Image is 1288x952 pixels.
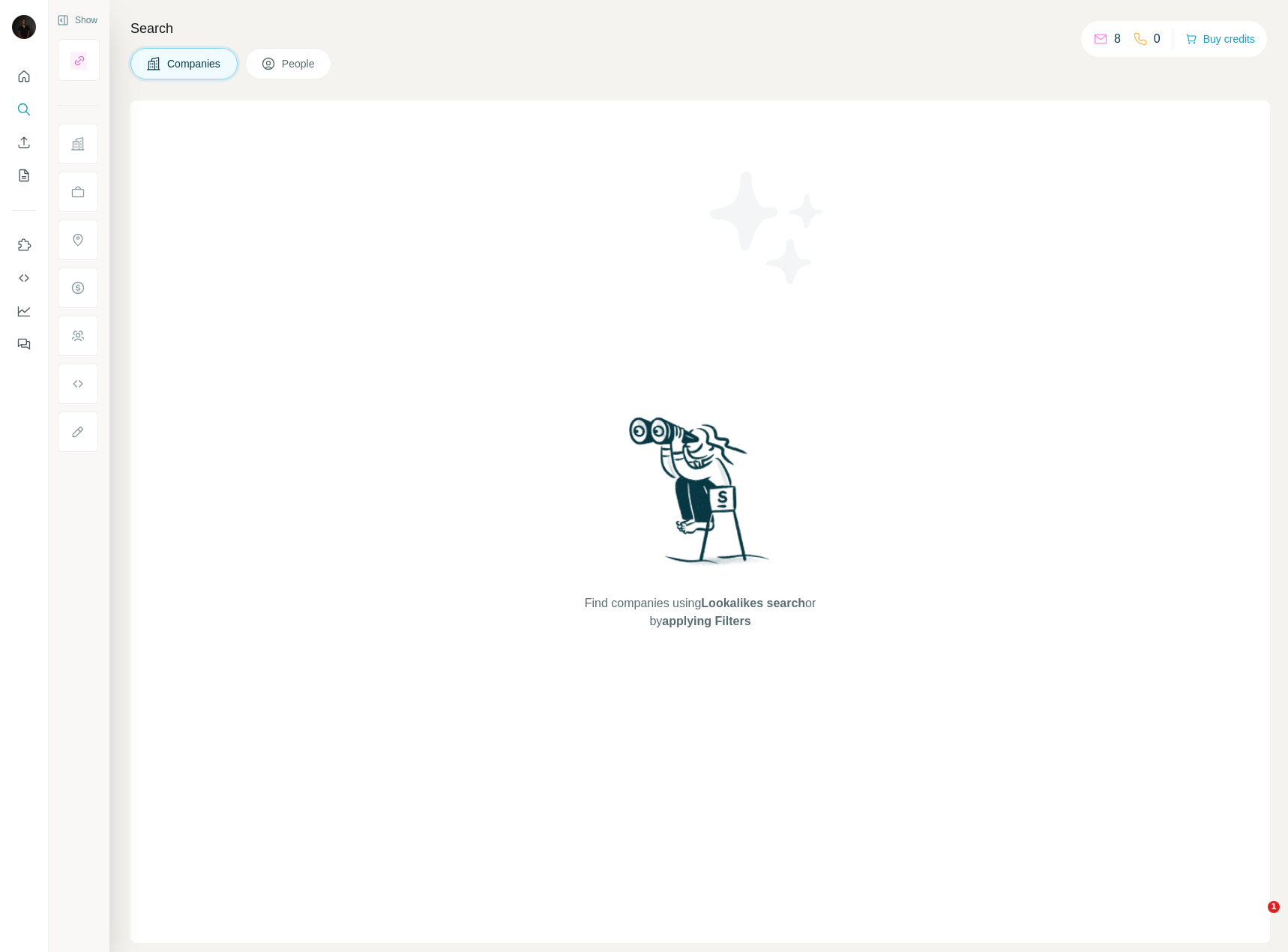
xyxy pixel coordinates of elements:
img: Surfe Illustration - Stars [700,160,835,295]
span: applying Filters [662,615,750,627]
button: Search [12,96,36,123]
button: Quick start [12,63,36,90]
span: Companies [167,56,222,71]
h4: Search [130,18,1270,39]
button: Enrich CSV [12,129,36,156]
iframe: Intercom live chat [1237,901,1273,937]
span: Lookalikes search [701,597,805,609]
button: Dashboard [12,298,36,325]
span: Find companies using or by [580,594,820,630]
button: Show [46,9,108,31]
button: Use Surfe on LinkedIn [12,232,36,259]
button: Use Surfe API [12,265,36,292]
p: 0 [1154,30,1161,48]
button: Feedback [12,331,36,358]
span: 1 [1268,901,1280,913]
img: Avatar [12,15,36,39]
button: My lists [12,162,36,189]
button: Buy credits [1185,28,1255,49]
p: 8 [1114,30,1121,48]
img: Surfe Illustration - Woman searching with binoculars [622,413,778,580]
span: People [282,56,316,71]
